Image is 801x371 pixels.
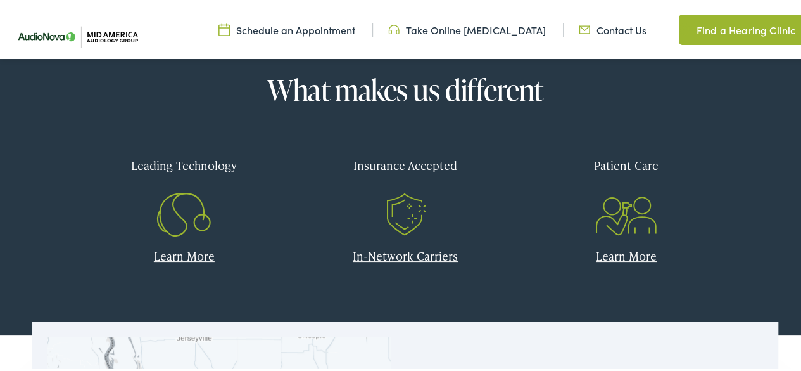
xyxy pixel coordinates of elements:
[596,246,657,262] a: Learn More
[526,145,728,182] div: Patient Care
[83,145,285,220] a: Leading Technology
[304,145,506,182] div: Insurance Accepted
[304,145,506,220] a: Insurance Accepted
[526,145,728,220] a: Patient Care
[679,20,690,36] img: utility icon
[218,21,230,35] img: utility icon
[388,21,400,35] img: utility icon
[218,21,355,35] a: Schedule an Appointment
[83,72,728,104] h2: What makes us different
[83,145,285,182] div: Leading Technology
[353,246,458,262] a: In-Network Carriers
[579,21,590,35] img: utility icon
[579,21,646,35] a: Contact Us
[154,246,215,262] a: Learn More
[388,21,546,35] a: Take Online [MEDICAL_DATA]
